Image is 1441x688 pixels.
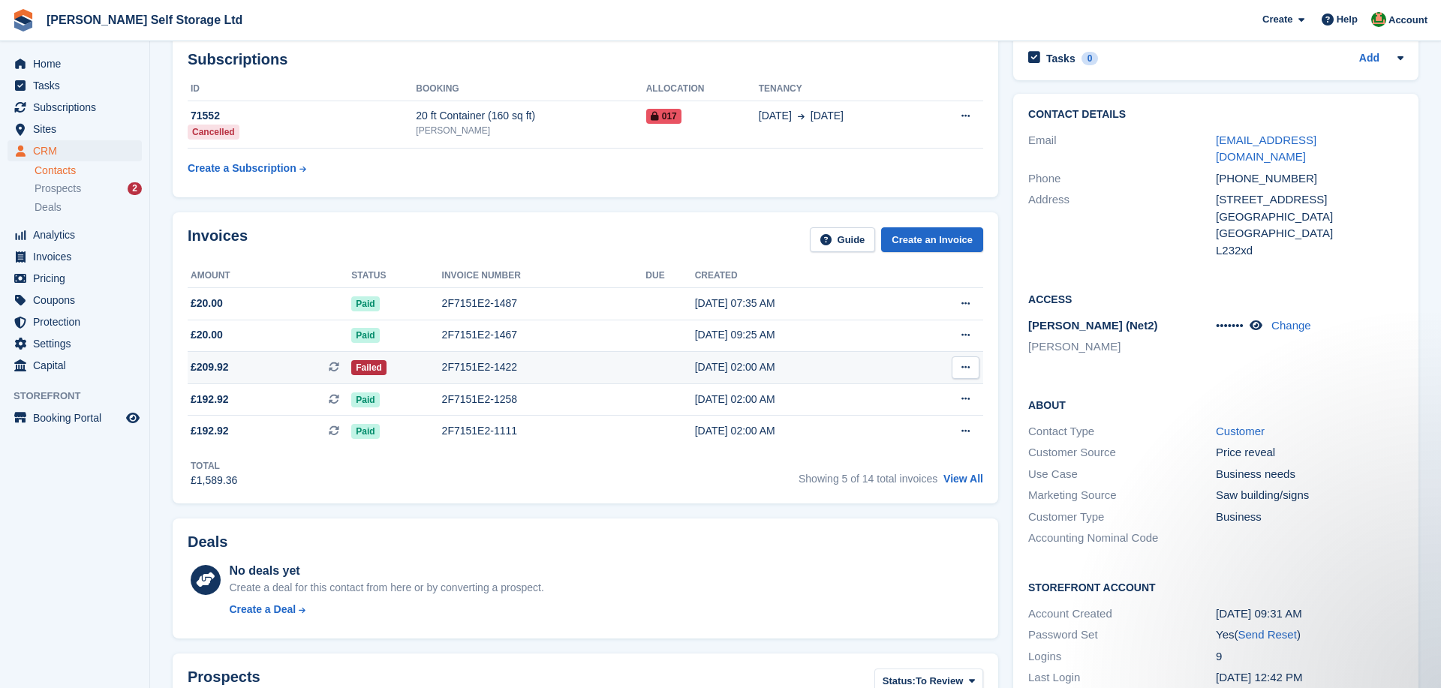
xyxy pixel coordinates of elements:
[1028,579,1403,594] h2: Storefront Account
[1216,319,1244,332] span: •••••••
[1028,109,1403,121] h2: Contact Details
[1216,626,1403,644] div: Yes
[1028,170,1216,188] div: Phone
[128,182,142,195] div: 2
[33,333,123,354] span: Settings
[1028,291,1403,306] h2: Access
[188,125,239,140] div: Cancelled
[8,119,142,140] a: menu
[1028,605,1216,623] div: Account Created
[191,392,229,407] span: £192.92
[188,264,351,288] th: Amount
[33,53,123,74] span: Home
[1028,397,1403,412] h2: About
[1028,444,1216,461] div: Customer Source
[1262,12,1292,27] span: Create
[1371,12,1386,27] img: Joshua Wild
[695,264,902,288] th: Created
[416,77,645,101] th: Booking
[35,164,142,178] a: Contacts
[8,333,142,354] a: menu
[1028,487,1216,504] div: Marketing Source
[33,290,123,311] span: Coupons
[188,227,248,252] h2: Invoices
[1028,319,1158,332] span: [PERSON_NAME] (Net2)
[695,296,902,311] div: [DATE] 07:35 AM
[1216,225,1403,242] div: [GEOGRAPHIC_DATA]
[1388,13,1427,28] span: Account
[8,407,142,428] a: menu
[33,119,123,140] span: Sites
[695,423,902,439] div: [DATE] 02:00 AM
[1028,626,1216,644] div: Password Set
[1216,242,1403,260] div: L232xd
[35,181,142,197] a: Prospects 2
[759,77,922,101] th: Tenancy
[188,161,296,176] div: Create a Subscription
[1337,12,1358,27] span: Help
[943,473,983,485] a: View All
[810,227,876,252] a: Guide
[1216,444,1403,461] div: Price reveal
[811,108,844,124] span: [DATE]
[1028,509,1216,526] div: Customer Type
[351,328,379,343] span: Paid
[1216,466,1403,483] div: Business needs
[191,423,229,439] span: £192.92
[8,311,142,332] a: menu
[33,355,123,376] span: Capital
[695,392,902,407] div: [DATE] 02:00 AM
[35,182,81,196] span: Prospects
[1028,191,1216,259] div: Address
[1359,50,1379,68] a: Add
[188,108,416,124] div: 71552
[1216,425,1265,437] a: Customer
[188,155,306,182] a: Create a Subscription
[188,533,227,551] h2: Deals
[8,246,142,267] a: menu
[351,264,441,288] th: Status
[442,296,646,311] div: 2F7151E2-1487
[1234,628,1300,641] span: ( )
[645,264,694,288] th: Due
[191,296,223,311] span: £20.00
[799,473,937,485] span: Showing 5 of 14 total invoices
[33,311,123,332] span: Protection
[188,77,416,101] th: ID
[1216,170,1403,188] div: [PHONE_NUMBER]
[8,140,142,161] a: menu
[1271,319,1311,332] a: Change
[8,53,142,74] a: menu
[416,108,645,124] div: 20 ft Container (160 sq ft)
[1216,671,1303,683] time: 2025-03-14 12:42:51 UTC
[695,359,902,375] div: [DATE] 02:00 AM
[442,264,646,288] th: Invoice number
[351,360,387,375] span: Failed
[646,77,759,101] th: Allocation
[1028,338,1216,356] li: [PERSON_NAME]
[33,268,123,289] span: Pricing
[1238,628,1296,641] a: Send Reset
[229,602,296,617] div: Create a Deal
[8,224,142,245] a: menu
[33,246,123,267] span: Invoices
[188,51,983,68] h2: Subscriptions
[1216,605,1403,623] div: [DATE] 09:31 AM
[33,97,123,118] span: Subscriptions
[33,224,123,245] span: Analytics
[8,290,142,311] a: menu
[1216,209,1403,226] div: [GEOGRAPHIC_DATA]
[416,124,645,137] div: [PERSON_NAME]
[8,97,142,118] a: menu
[1028,466,1216,483] div: Use Case
[12,9,35,32] img: stora-icon-8386f47178a22dfd0bd8f6a31ec36ba5ce8667c1dd55bd0f319d3a0aa187defe.svg
[33,140,123,161] span: CRM
[1216,191,1403,209] div: [STREET_ADDRESS]
[229,562,543,580] div: No deals yet
[229,602,543,617] a: Create a Deal
[1046,52,1075,65] h2: Tasks
[1028,530,1216,547] div: Accounting Nominal Code
[191,359,229,375] span: £209.92
[442,327,646,343] div: 2F7151E2-1467
[1028,423,1216,440] div: Contact Type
